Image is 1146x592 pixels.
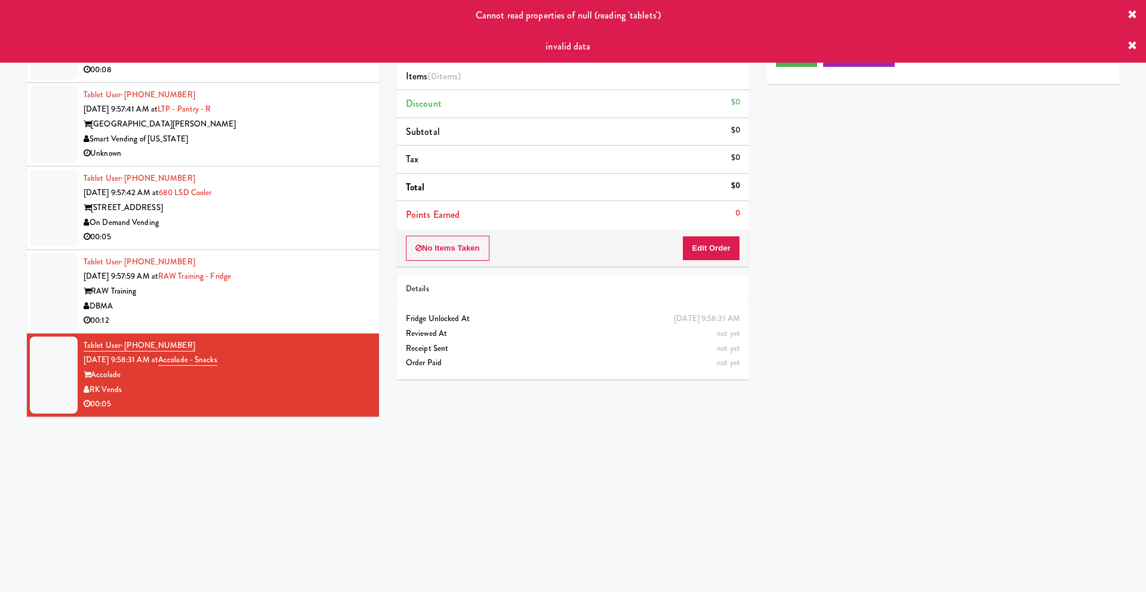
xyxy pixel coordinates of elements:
span: · [PHONE_NUMBER] [121,172,195,184]
div: 00:05 [84,397,370,412]
div: RAW Training [84,284,370,299]
span: Tax [406,152,418,166]
span: Items [406,69,461,83]
a: Tablet User· [PHONE_NUMBER] [84,340,195,351]
div: On Demand Vending [84,215,370,230]
a: Tablet User· [PHONE_NUMBER] [84,256,195,267]
a: Tablet User· [PHONE_NUMBER] [84,172,195,184]
span: · [PHONE_NUMBER] [121,256,195,267]
div: RK Vends [84,383,370,397]
div: Smart Vending of [US_STATE] [84,132,370,147]
span: not yet [717,343,740,354]
div: Order Paid [406,356,740,371]
div: [GEOGRAPHIC_DATA][PERSON_NAME] [84,117,370,132]
div: Fridge Unlocked At [406,312,740,326]
li: Tablet User· [PHONE_NUMBER][DATE] 9:57:42 AM at680 LSD Cooler[STREET_ADDRESS]On Demand Vending00:05 [27,166,379,250]
span: not yet [717,357,740,368]
span: [DATE] 9:57:42 AM at [84,187,159,198]
a: 680 LSD Cooler [159,187,211,198]
a: RAW Training - Fridge [158,270,231,282]
div: Details [406,282,740,297]
ng-pluralize: items [437,69,458,83]
span: · [PHONE_NUMBER] [121,89,195,100]
span: · [PHONE_NUMBER] [121,340,195,351]
div: [STREET_ADDRESS] [84,201,370,215]
div: Reviewed At [406,326,740,341]
div: 00:08 [84,63,370,78]
div: DBMA [84,299,370,314]
span: [DATE] 9:57:59 AM at [84,270,158,282]
div: $0 [731,178,740,193]
div: $0 [731,150,740,165]
div: $0 [731,95,740,110]
div: $0 [731,123,740,138]
a: LTP - Pantry - R [158,103,211,115]
li: Tablet User· [PHONE_NUMBER][DATE] 9:57:59 AM atRAW Training - FridgeRAW TrainingDBMA00:12 [27,250,379,334]
div: Receipt Sent [406,341,740,356]
div: 00:05 [84,230,370,245]
span: invalid data [546,39,590,53]
div: 0 [735,206,740,221]
span: not yet [717,328,740,339]
span: Discount [406,97,442,110]
div: Accolade [84,368,370,383]
span: Points Earned [406,208,460,221]
div: [DATE] 9:58:31 AM [674,312,740,326]
span: [DATE] 9:58:31 AM at [84,354,158,365]
div: 00:12 [84,313,370,328]
button: No Items Taken [406,236,489,261]
div: Unknown [84,146,370,161]
span: (0 ) [427,69,461,83]
span: Total [406,180,425,194]
li: Tablet User· [PHONE_NUMBER][DATE] 9:57:41 AM atLTP - Pantry - R[GEOGRAPHIC_DATA][PERSON_NAME]Smar... [27,83,379,166]
button: Edit Order [682,236,740,261]
span: Cannot read properties of null (reading 'tablets') [476,8,661,22]
a: Accolade - Snacks [158,354,217,366]
span: [DATE] 9:57:41 AM at [84,103,158,115]
span: Subtotal [406,125,440,138]
li: Tablet User· [PHONE_NUMBER][DATE] 9:58:31 AM atAccolade - SnacksAccoladeRK Vends00:05 [27,334,379,417]
a: Tablet User· [PHONE_NUMBER] [84,89,195,100]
